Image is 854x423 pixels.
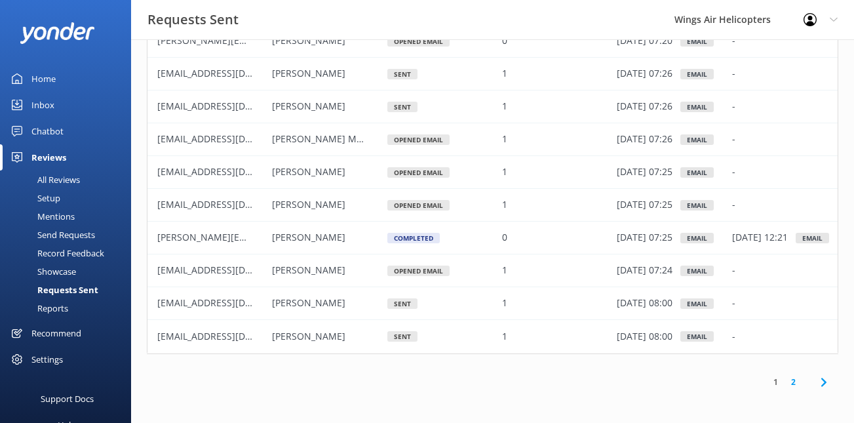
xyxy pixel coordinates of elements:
a: Send Requests [8,226,131,244]
p: - [732,329,735,344]
div: Record Feedback [8,244,104,262]
div: Send Requests [8,226,95,244]
span: [EMAIL_ADDRESS][DOMAIN_NAME] [157,68,311,80]
div: Completed [387,233,440,243]
span: [PERSON_NAME] [272,330,345,342]
span: [EMAIL_ADDRESS][DOMAIN_NAME] [157,166,311,178]
p: 1 [502,100,507,114]
div: row [147,58,838,91]
span: [EMAIL_ADDRESS][DOMAIN_NAME] [157,133,311,146]
a: Setup [8,189,131,207]
div: All Reviews [8,171,80,189]
div: Reviews [31,144,66,171]
span: [PERSON_NAME] [272,100,345,113]
div: Mentions [8,207,75,226]
div: Chatbot [31,118,64,144]
div: row [147,189,838,222]
p: 1 [502,264,507,278]
p: [DATE] 07:20 [617,34,672,49]
a: All Reviews [8,171,131,189]
p: 1 [502,132,507,147]
div: Sent [387,69,417,79]
p: 1 [502,329,507,344]
p: [DATE] 08:00 [617,296,672,311]
p: 0 [502,231,507,245]
span: [EMAIL_ADDRESS][DOMAIN_NAME] [157,297,311,310]
span: [PERSON_NAME] [272,264,345,277]
p: [DATE] 08:00 [617,329,672,344]
div: row [147,222,838,254]
div: Opened Email [387,167,450,178]
div: row [147,123,838,156]
p: [DATE] 07:24 [617,264,672,278]
p: 1 [502,67,507,81]
div: Opened Email [387,134,450,145]
span: [PERSON_NAME] [272,232,345,244]
span: [PERSON_NAME] Mo [PERSON_NAME] [272,133,438,146]
div: Email [680,266,714,276]
p: 1 [502,296,507,311]
p: [DATE] 07:25 [617,231,672,245]
a: 2 [785,376,802,388]
div: email [796,233,829,243]
div: Sent [387,298,417,309]
p: [DATE] 07:25 [617,198,672,212]
span: [PERSON_NAME][EMAIL_ADDRESS][DOMAIN_NAME] [157,35,384,47]
a: Record Feedback [8,244,131,262]
span: [PERSON_NAME] [272,68,345,80]
div: Email [680,298,714,309]
a: Requests Sent [8,281,131,299]
p: [DATE] 12:21 [732,231,788,245]
div: Support Docs [41,386,94,412]
span: [PERSON_NAME] [272,35,345,47]
span: [PERSON_NAME][EMAIL_ADDRESS][PERSON_NAME][DOMAIN_NAME] [157,232,457,244]
span: [EMAIL_ADDRESS][DOMAIN_NAME] [157,100,311,113]
p: 0 [502,34,507,49]
div: Sent [387,102,417,112]
a: Mentions [8,207,131,226]
span: [PERSON_NAME] [272,297,345,310]
div: Email [680,167,714,178]
span: [PERSON_NAME] [272,199,345,211]
p: - [732,34,735,49]
p: - [732,100,735,114]
div: Recommend [31,320,81,346]
div: Sent [387,331,417,342]
div: Settings [31,346,63,373]
p: 1 [502,165,507,180]
div: Email [680,233,714,243]
div: Requests Sent [8,281,98,299]
p: - [732,264,735,278]
div: row [147,287,838,320]
div: Email [680,102,714,112]
div: Email [680,331,714,342]
div: row [147,320,838,353]
div: Opened Email [387,36,450,47]
span: [PERSON_NAME] [272,166,345,178]
p: - [732,165,735,180]
div: Inbox [31,92,54,118]
span: [EMAIL_ADDRESS][DOMAIN_NAME] [157,264,311,277]
p: [DATE] 07:25 [617,165,672,180]
p: [DATE] 07:26 [617,132,672,147]
span: [EMAIL_ADDRESS][DOMAIN_NAME] [157,199,311,211]
div: grid [147,25,838,353]
div: row [147,25,838,58]
img: yonder-white-logo.png [20,22,95,44]
a: Showcase [8,262,131,281]
a: Reports [8,299,131,317]
div: Email [680,200,714,211]
h3: Requests Sent [147,9,239,30]
div: Showcase [8,262,76,281]
div: row [147,254,838,287]
div: Reports [8,299,68,317]
div: Email [680,134,714,145]
p: - [732,67,735,81]
a: 1 [767,376,785,388]
div: Setup [8,189,60,207]
div: Email [680,36,714,47]
div: row [147,156,838,189]
p: 1 [502,198,507,212]
div: Email [680,69,714,79]
div: Home [31,66,56,92]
